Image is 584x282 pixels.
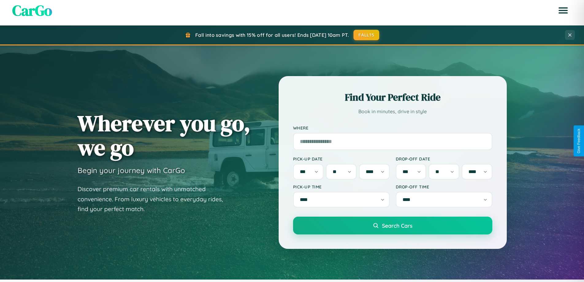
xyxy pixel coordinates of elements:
h3: Begin your journey with CarGo [78,166,185,175]
h1: Wherever you go, we go [78,111,250,160]
button: Open menu [555,2,572,19]
span: Search Cars [382,222,412,229]
div: Give Feedback [577,129,581,153]
button: Search Cars [293,217,492,234]
button: FALL15 [353,30,379,40]
p: Discover premium car rentals with unmatched convenience. From luxury vehicles to everyday rides, ... [78,184,231,214]
p: Book in minutes, drive in style [293,107,492,116]
span: CarGo [12,0,52,21]
label: Drop-off Time [396,184,492,189]
h2: Find Your Perfect Ride [293,91,492,104]
label: Pick-up Date [293,156,390,161]
span: Fall into savings with 15% off for all users! Ends [DATE] 10am PT. [195,32,349,38]
label: Pick-up Time [293,184,390,189]
label: Where [293,125,492,130]
label: Drop-off Date [396,156,492,161]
